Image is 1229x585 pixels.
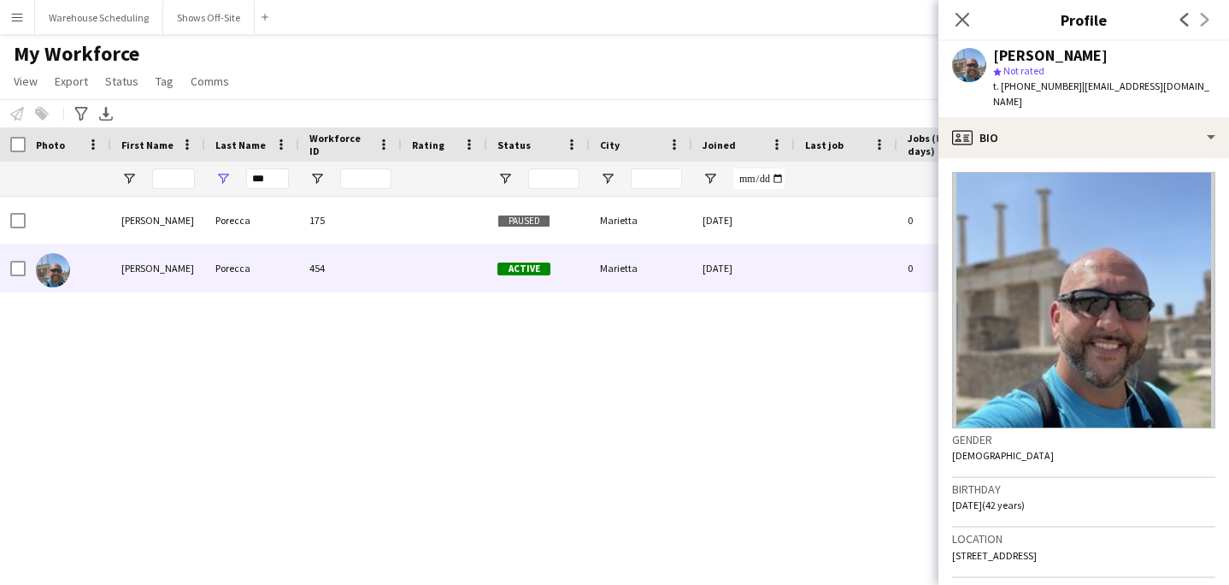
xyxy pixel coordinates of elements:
span: Last Name [215,139,266,151]
span: [STREET_ADDRESS] [952,549,1037,562]
div: Bio [938,117,1229,158]
div: 0 [897,197,1008,244]
span: Active [497,263,550,275]
div: Marietta [590,245,692,292]
span: Workforce ID [309,132,371,157]
span: View [14,74,38,89]
span: Last job [805,139,844,151]
span: City [600,139,620,151]
input: Status Filter Input [528,168,579,189]
span: | [EMAIL_ADDRESS][DOMAIN_NAME] [993,80,1209,108]
span: Joined [703,139,736,151]
button: Open Filter Menu [600,171,615,186]
h3: Profile [938,9,1229,31]
div: 454 [299,245,402,292]
span: t. [PHONE_NUMBER] [993,80,1082,92]
input: Workforce ID Filter Input [340,168,391,189]
div: [PERSON_NAME] [111,245,205,292]
button: Open Filter Menu [497,171,513,186]
span: Status [497,139,531,151]
div: [PERSON_NAME] [111,197,205,244]
span: My Workforce [14,41,139,67]
span: First Name [121,139,173,151]
button: Open Filter Menu [215,171,231,186]
a: Comms [184,70,236,92]
span: Photo [36,139,65,151]
span: Jobs (last 90 days) [908,132,978,157]
input: City Filter Input [631,168,682,189]
span: [DATE] (42 years) [952,499,1025,511]
app-action-btn: Export XLSX [96,103,116,124]
span: [DEMOGRAPHIC_DATA] [952,449,1054,462]
app-action-btn: Advanced filters [71,103,91,124]
div: Porecca [205,197,299,244]
img: Michael Porecca [36,253,70,287]
div: Porecca [205,245,299,292]
h3: Gender [952,432,1215,447]
a: Export [48,70,95,92]
a: View [7,70,44,92]
input: First Name Filter Input [152,168,195,189]
div: [PERSON_NAME] [993,48,1108,63]
span: Not rated [1003,64,1044,77]
h3: Birthday [952,482,1215,497]
a: Status [98,70,145,92]
input: Joined Filter Input [733,168,785,189]
h3: Location [952,531,1215,547]
div: 175 [299,197,402,244]
div: Marietta [590,197,692,244]
button: Open Filter Menu [703,171,718,186]
button: Open Filter Menu [121,171,137,186]
span: Comms [191,74,229,89]
button: Open Filter Menu [309,171,325,186]
button: Shows Off-Site [163,1,255,34]
span: Export [55,74,88,89]
div: [DATE] [692,197,795,244]
span: Rating [412,139,444,151]
span: Paused [497,215,550,227]
div: [DATE] [692,245,795,292]
img: Crew avatar or photo [952,172,1215,428]
input: Last Name Filter Input [246,168,289,189]
span: Tag [156,74,173,89]
div: 0 [897,245,1008,292]
button: Warehouse Scheduling [35,1,163,34]
a: Tag [149,70,180,92]
span: Status [105,74,138,89]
